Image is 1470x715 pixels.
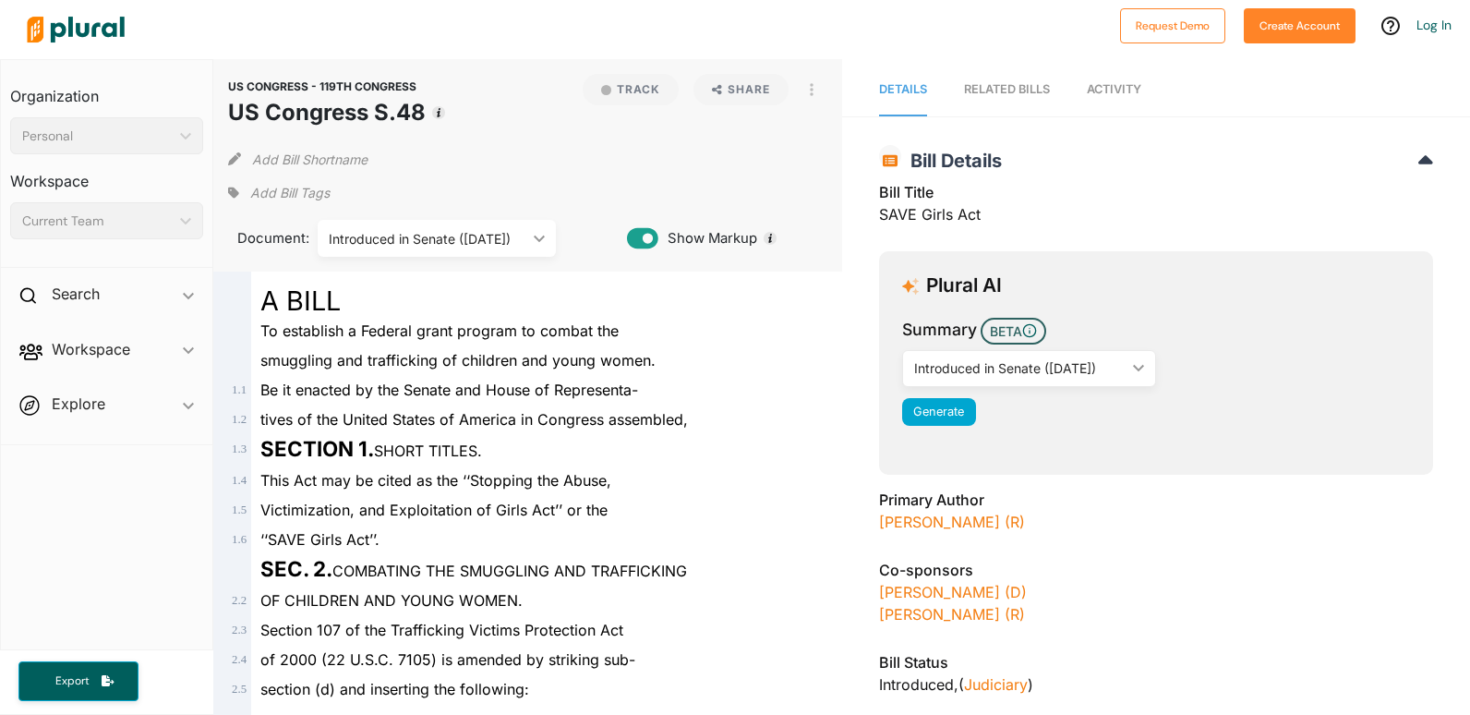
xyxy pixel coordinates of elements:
[1087,82,1141,96] span: Activity
[1087,64,1141,116] a: Activity
[232,474,247,487] span: 1 . 4
[879,64,927,116] a: Details
[879,82,927,96] span: Details
[232,624,247,636] span: 2 . 3
[232,594,247,607] span: 2 . 2
[250,184,330,202] span: Add Bill Tags
[658,228,757,248] span: Show Markup
[260,321,619,340] span: To establish a Federal grant program to combat the
[232,442,247,455] span: 1 . 3
[228,228,295,248] span: Document:
[260,436,374,461] strong: SECTION 1.
[232,503,247,516] span: 1 . 5
[228,179,330,207] div: Add tags
[964,80,1050,98] div: RELATED BILLS
[1244,8,1356,43] button: Create Account
[260,621,623,639] span: Section 107 of the Trafficking Victims Protection Act
[10,69,203,110] h3: Organization
[430,104,447,121] div: Tooltip anchor
[260,680,529,698] span: section (d) and inserting the following:
[260,501,608,519] span: Victimization, and Exploitation of Girls Act’’ or the
[879,559,1433,581] h3: Co-sponsors
[260,530,380,549] span: ‘‘SAVE Girls Act’’.
[232,683,247,696] span: 2 . 5
[232,413,247,426] span: 1 . 2
[260,381,638,399] span: Be it enacted by the Senate and House of Representa-
[260,285,341,317] span: A BILL
[879,513,1025,531] a: [PERSON_NAME] (R)
[1120,8,1225,43] button: Request Demo
[1244,15,1356,34] a: Create Account
[22,127,173,146] div: Personal
[902,318,977,342] h3: Summary
[260,410,688,429] span: tives of the United States of America in Congress assembled,
[232,653,247,666] span: 2 . 4
[902,398,976,426] button: Generate
[252,144,367,174] button: Add Bill Shortname
[926,274,1002,297] h3: Plural AI
[583,74,679,105] button: Track
[981,318,1046,345] span: BETA
[879,583,1027,601] a: [PERSON_NAME] (D)
[22,212,173,231] div: Current Team
[964,64,1050,116] a: RELATED BILLS
[329,229,526,248] div: Introduced in Senate ([DATE])
[228,79,416,93] span: US CONGRESS - 119TH CONGRESS
[693,74,789,105] button: Share
[260,471,611,490] span: This Act may be cited as the ‘‘Stopping the Abuse,
[879,489,1433,511] h3: Primary Author
[260,591,523,610] span: OF CHILDREN AND YOUNG WOMEN.
[879,605,1025,624] a: [PERSON_NAME] (R)
[10,154,203,195] h3: Workspace
[232,533,247,546] span: 1 . 6
[964,675,1028,694] a: Judiciary
[260,650,635,669] span: of 2000 (22 U.S.C. 7105) is amended by striking sub-
[260,562,687,580] span: COMBATING THE SMUGGLING AND TRAFFICKING
[260,442,482,460] span: SHORT TITLES.
[901,150,1002,172] span: Bill Details
[913,405,964,418] span: Generate
[686,74,796,105] button: Share
[879,181,1433,236] div: SAVE Girls Act
[52,284,100,304] h2: Search
[1120,15,1225,34] a: Request Demo
[260,351,656,370] span: smuggling and trafficking of children and young women.
[42,673,102,689] span: Export
[762,230,778,247] div: Tooltip anchor
[879,651,1433,673] h3: Bill Status
[914,358,1126,378] div: Introduced in Senate ([DATE])
[18,661,139,701] button: Export
[879,181,1433,203] h3: Bill Title
[1416,17,1452,33] a: Log In
[232,383,247,396] span: 1 . 1
[260,556,332,581] strong: SEC. 2.
[879,673,1433,696] div: Introduced , ( )
[228,96,426,129] h1: US Congress S.48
